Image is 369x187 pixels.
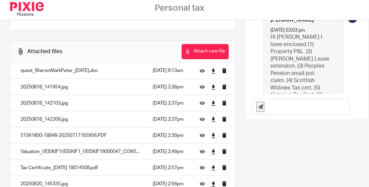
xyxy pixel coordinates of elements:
p: [DATE] 2:37pm [153,116,189,123]
p: [DATE] 2:36pm [153,84,189,90]
p: Tax Certificate_[DATE] 18014508.pdf [21,164,139,171]
p: 20250818_142103.jpg [21,100,139,107]
p: [DATE] 2:49pm [153,148,189,155]
p: [DATE] 2:39pm [153,132,189,139]
p: [DATE] 9:13am [153,67,189,74]
div: Attached files [27,48,62,55]
a: Download [211,84,216,90]
a: Download [211,116,216,123]
p: [DATE] 2:37pm [153,100,189,107]
p: 20250818_141954.jpg [21,84,139,90]
p: Valuation_VEISKIF1VEISKIF1_VEISKIF19000047_CON5... [21,148,139,155]
a: Download [211,68,216,74]
p: Hi [PERSON_NAME] I have enclosed (1) Property P&L. (2) [PERSON_NAME] Lease extension. (3) Peoples... [270,34,330,113]
button: Attach new file [182,44,229,59]
div: Hixsons [10,2,66,18]
p: quest_WarrenMarkPeter_[DATE].doc [21,67,139,74]
a: Download [211,100,216,107]
p: [DATE] 2:57pm [153,164,189,171]
a: Download [211,164,216,171]
h2: Personal tax [155,3,204,13]
a: Download [211,132,216,139]
p: [DATE] 03:03 pm [270,27,305,34]
a: Download [211,148,216,155]
p: 20250818_142209.jpg [21,116,139,123]
div: Hixsons [17,11,34,18]
p: 51561800-18848-20250717165956.PDF [21,132,139,139]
